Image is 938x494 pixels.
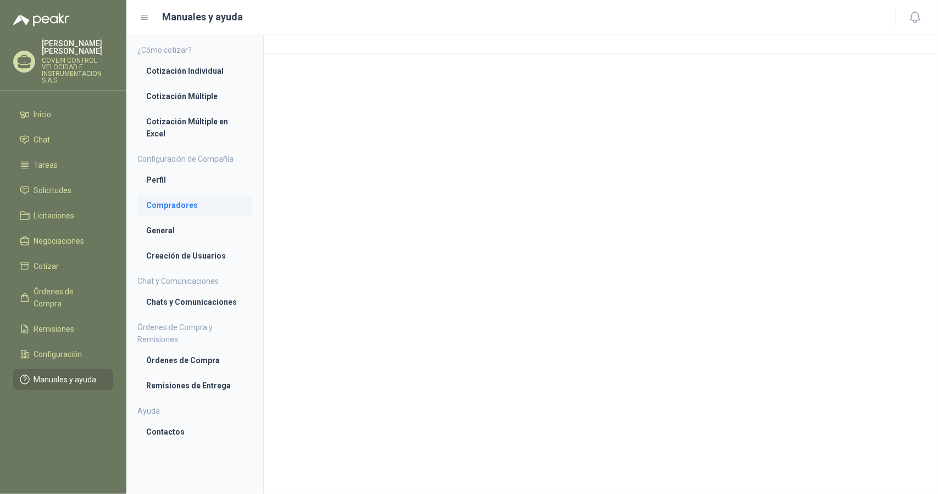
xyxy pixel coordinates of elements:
[137,195,252,216] a: Compradores
[137,61,252,81] a: Cotización Individual
[13,230,113,251] a: Negociaciones
[13,281,113,314] a: Órdenes de Compra
[163,9,243,25] h1: Manuales y ayuda
[42,40,113,55] p: [PERSON_NAME] [PERSON_NAME]
[34,159,58,171] span: Tareas
[13,319,113,339] a: Remisiones
[146,90,243,102] li: Cotización Múltiple
[137,321,252,345] h4: Órdenes de Compra y Remisiones
[13,104,113,125] a: Inicio
[13,205,113,226] a: Licitaciones
[42,57,113,84] p: COVEIN CONTROL VELOCIDAD E INSTRUMENTACION S.A.S
[13,256,113,277] a: Cotizar
[13,344,113,365] a: Configuración
[34,184,72,196] span: Solicitudes
[137,111,252,144] a: Cotización Múltiple en Excel
[34,374,97,386] span: Manuales y ayuda
[137,44,252,56] h4: ¿Cómo cotizar?
[34,323,75,335] span: Remisiones
[146,296,243,308] li: Chats y Comunicaciones
[34,260,59,272] span: Cotizar
[146,250,243,262] li: Creación de Usuarios
[34,210,75,222] span: Licitaciones
[146,224,243,237] li: General
[13,155,113,175] a: Tareas
[137,421,252,442] a: Contactos
[137,350,252,371] a: Órdenes de Compra
[13,369,113,390] a: Manuales y ayuda
[146,426,243,438] li: Contactos
[137,169,252,190] a: Perfil
[34,134,51,146] span: Chat
[34,235,85,247] span: Negociaciones
[137,153,252,165] h4: Configuración de Compañía
[13,13,69,26] img: Logo peakr
[146,380,243,392] li: Remisiones de Entrega
[34,108,52,120] span: Inicio
[137,405,252,417] h4: Ayuda
[146,354,243,366] li: Órdenes de Compra
[137,375,252,396] a: Remisiones de Entrega
[34,286,103,310] span: Órdenes de Compra
[146,65,243,77] li: Cotización Individual
[146,116,243,140] li: Cotización Múltiple en Excel
[137,220,252,241] a: General
[13,180,113,201] a: Solicitudes
[137,86,252,107] a: Cotización Múltiple
[146,199,243,211] li: Compradores
[137,275,252,287] h4: Chat y Comunicaciones
[137,292,252,312] a: Chats y Comunicaciones
[13,129,113,150] a: Chat
[146,174,243,186] li: Perfil
[137,245,252,266] a: Creación de Usuarios
[34,348,82,360] span: Configuración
